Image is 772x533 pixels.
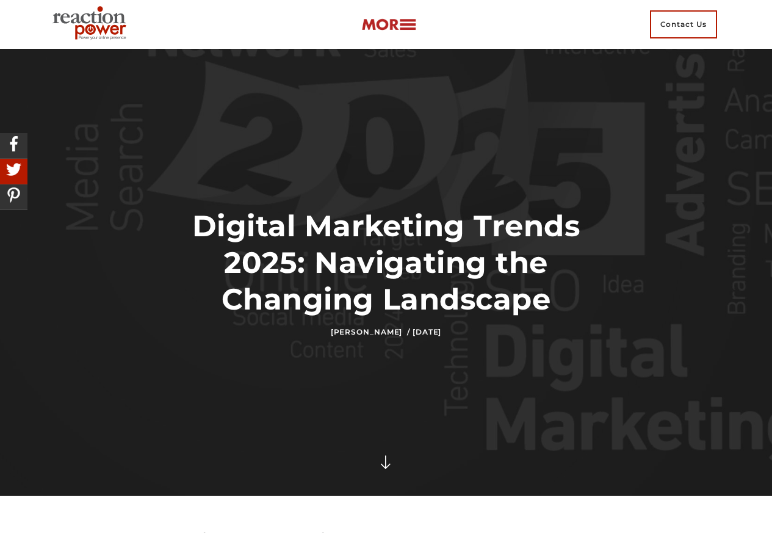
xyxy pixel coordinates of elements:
time: [DATE] [413,327,441,336]
a: [PERSON_NAME] / [331,327,410,336]
h1: Digital Marketing Trends 2025: Navigating the Changing Landscape [164,208,609,317]
img: Share On Facebook [3,133,24,154]
img: Share On Pinterest [3,184,24,206]
img: more-btn.png [361,18,416,32]
img: Executive Branding | Personal Branding Agency [48,2,136,46]
span: Contact Us [650,10,717,38]
img: Share On Twitter [3,159,24,180]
